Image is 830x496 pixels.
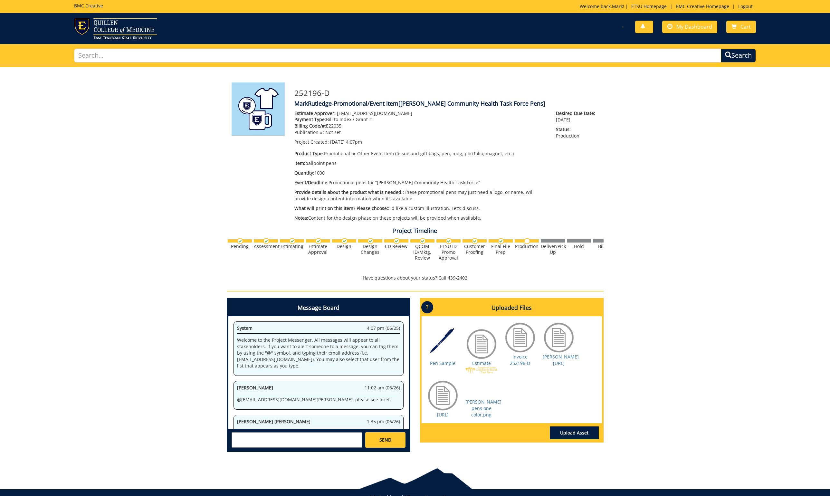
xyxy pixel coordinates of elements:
[472,238,478,244] img: checkmark
[721,49,756,62] button: Search
[330,139,362,145] span: [DATE] 4:07pm
[232,432,362,448] textarea: messageToSend
[740,23,751,30] span: Cart
[237,325,253,331] span: System
[294,160,547,167] p: ballpoint pens
[543,354,579,366] a: [PERSON_NAME] [URL]
[332,243,356,249] div: Design
[294,150,324,157] span: Product Type:
[384,243,408,249] div: CD Review
[294,110,336,116] span: Estimate Approver:
[294,205,389,211] span: What will print on this item? Please choose::
[237,418,310,424] span: [PERSON_NAME] [PERSON_NAME]
[294,110,547,117] p: [EMAIL_ADDRESS][DOMAIN_NAME]
[254,243,278,249] div: Assessment
[237,337,400,369] p: Welcome to the Project Messenger. All messages will appear to all stakeholders. If you want to al...
[294,123,547,129] p: E22035
[237,396,400,403] p: @ [EMAIL_ADDRESS][DOMAIN_NAME] [PERSON_NAME], please see brief.
[263,238,269,244] img: checkmark
[294,123,326,129] span: Billing Code/#:
[498,238,504,244] img: checkmark
[294,160,305,166] span: Item:
[567,243,591,249] div: Hold
[294,116,547,123] p: Bill to Index / Grant #
[294,189,547,202] p: These promotional pens may just need a logo, or name. Will provide design-content information whe...
[294,215,308,221] span: Notes:
[289,238,295,244] img: checkmark
[294,170,547,176] p: 1000
[294,89,599,97] h3: 252196-D
[74,3,103,8] h5: BMC Creative
[237,385,273,391] span: [PERSON_NAME]
[294,179,547,186] p: Promotional pens for “[PERSON_NAME] Community Health Task Force"
[294,170,314,176] span: Quantity:
[510,354,530,366] a: Invoice 252196-D
[489,243,513,255] div: Final File Prep
[421,301,433,313] p: ?
[735,3,756,9] a: Logout
[294,179,329,186] span: Event/Deadline:
[358,243,382,255] div: Design Changes
[367,238,374,244] img: checkmark
[280,243,304,249] div: Estimating
[420,238,426,244] img: checkmark
[556,126,598,139] p: Production
[398,100,545,107] span: [[PERSON_NAME] Community Health Task Force Pens]
[294,116,326,122] span: Payment Type:
[472,360,491,366] a: Estimate
[515,243,539,249] div: Production
[524,238,530,244] img: no
[463,243,487,255] div: Customer Proofing
[436,243,461,261] div: ETSU ID Promo Approval
[341,238,348,244] img: checkmark
[294,150,547,157] p: Promotional or Other Event Item (tissue and gift bags, pen, mug, portfolio, magnet, etc.)
[437,412,449,418] a: [URL]
[465,399,501,418] a: [PERSON_NAME] pens one color.png
[294,205,547,212] p: I'd like a custom illustration. Let's discuss.
[541,243,565,255] div: Deliver/Pick-Up
[676,23,712,30] span: My Dashboard
[430,360,455,366] a: Pen Sample
[232,82,285,136] img: Product featured image
[556,110,598,123] p: [DATE]
[422,300,602,316] h4: Uploaded Files
[367,418,400,425] span: 1:35 pm (06/26)
[294,100,599,107] h4: MarkRutledge-Promotional/Event Item
[306,243,330,255] div: Estimate Approval
[228,243,252,249] div: Pending
[394,238,400,244] img: checkmark
[227,228,604,234] h4: Project Timeline
[237,238,243,244] img: checkmark
[294,139,329,145] span: Project Created:
[74,49,721,62] input: Search...
[662,21,717,33] a: My Dashboard
[365,432,405,448] a: SEND
[612,3,623,9] a: Mark
[580,3,756,10] p: Welcome back, ! | | |
[367,325,400,331] span: 4:07 pm (06/25)
[294,215,547,221] p: Content for the design phase on these projects will be provided when available.
[726,21,756,33] a: Cart
[315,238,321,244] img: checkmark
[410,243,434,261] div: QCOM ID/Mktg. Review
[628,3,670,9] a: ETSU Homepage
[294,129,324,135] span: Publication #:
[228,300,409,316] h4: Message Board
[673,3,732,9] a: BMC Creative Homepage
[550,426,599,439] a: Upload Asset
[446,238,452,244] img: checkmark
[294,189,404,195] span: Provide details about the product what is needed.:
[365,385,400,391] span: 11:02 am (06/26)
[556,126,598,133] span: Status:
[325,129,341,135] span: Not set
[593,243,617,249] div: Billing
[74,18,157,39] img: ETSU logo
[379,437,391,443] span: SEND
[556,110,598,117] span: Desired Due Date:
[227,275,604,281] p: Have questions about your status? Call 439-2402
